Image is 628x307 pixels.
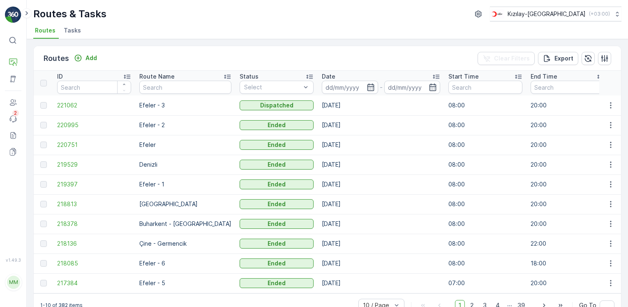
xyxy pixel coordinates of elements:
[448,72,479,81] p: Start Time
[40,181,47,188] div: Toggle Row Selected
[135,273,235,293] td: Efeler - 5
[318,155,444,174] td: [DATE]
[526,273,609,293] td: 20:00
[57,81,131,94] input: Search
[384,81,441,94] input: dd/mm/yyyy
[44,53,69,64] p: Routes
[57,240,131,248] a: 218136
[526,135,609,155] td: 20:00
[444,174,526,194] td: 08:00
[40,142,47,148] div: Toggle Row Selected
[135,115,235,135] td: Efeler - 2
[444,115,526,135] td: 08:00
[57,200,131,208] a: 218813
[57,279,131,287] a: 217384
[135,194,235,214] td: [GEOGRAPHIC_DATA]
[40,280,47,286] div: Toggle Row Selected
[268,160,286,169] p: Ended
[268,180,286,188] p: Ended
[318,194,444,214] td: [DATE]
[40,102,47,109] div: Toggle Row Selected
[318,273,444,293] td: [DATE]
[135,155,235,174] td: Denizli
[526,115,609,135] td: 20:00
[268,141,286,149] p: Ended
[57,72,63,81] p: ID
[444,95,526,115] td: 08:00
[490,7,621,21] button: Kızılay-[GEOGRAPHIC_DATA](+03:00)
[64,26,81,35] span: Tasks
[139,72,175,81] p: Route Name
[268,259,286,267] p: Ended
[318,174,444,194] td: [DATE]
[240,179,314,189] button: Ended
[35,26,55,35] span: Routes
[57,180,131,188] a: 219397
[135,214,235,234] td: Buharkent - [GEOGRAPHIC_DATA]
[240,278,314,288] button: Ended
[240,140,314,150] button: Ended
[268,220,286,228] p: Ended
[554,54,573,63] p: Export
[135,254,235,273] td: Efeler - 6
[71,53,100,63] button: Add
[85,54,97,62] p: Add
[318,254,444,273] td: [DATE]
[318,95,444,115] td: [DATE]
[244,83,301,91] p: Select
[526,174,609,194] td: 20:00
[57,160,131,169] a: 219529
[135,95,235,115] td: Efeler - 3
[240,160,314,170] button: Ended
[57,101,131,109] a: 221062
[478,52,535,65] button: Clear Filters
[5,111,21,127] a: 2
[57,141,131,149] a: 220751
[526,234,609,254] td: 22:00
[444,155,526,174] td: 08:00
[240,72,259,81] p: Status
[57,121,131,129] span: 220995
[57,220,131,228] a: 218378
[40,240,47,247] div: Toggle Row Selected
[444,135,526,155] td: 08:00
[33,7,106,21] p: Routes & Tasks
[240,258,314,268] button: Ended
[57,259,131,267] a: 218085
[318,135,444,155] td: [DATE]
[5,264,21,300] button: MM
[508,10,586,18] p: Kızılay-[GEOGRAPHIC_DATA]
[322,72,335,81] p: Date
[135,135,235,155] td: Efeler
[240,199,314,209] button: Ended
[268,240,286,248] p: Ended
[40,161,47,168] div: Toggle Row Selected
[40,201,47,207] div: Toggle Row Selected
[318,115,444,135] td: [DATE]
[7,276,20,289] div: MM
[318,234,444,254] td: [DATE]
[5,7,21,23] img: logo
[538,52,578,65] button: Export
[40,122,47,128] div: Toggle Row Selected
[526,214,609,234] td: 20:00
[5,258,21,263] span: v 1.49.3
[268,121,286,129] p: Ended
[444,214,526,234] td: 08:00
[380,82,383,92] p: -
[531,72,557,81] p: End Time
[490,9,504,19] img: k%C4%B1z%C4%B1lay_D5CCths.png
[135,234,235,254] td: Çine - Germencik
[40,260,47,267] div: Toggle Row Selected
[260,101,293,109] p: Dispatched
[240,219,314,229] button: Ended
[240,100,314,110] button: Dispatched
[268,200,286,208] p: Ended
